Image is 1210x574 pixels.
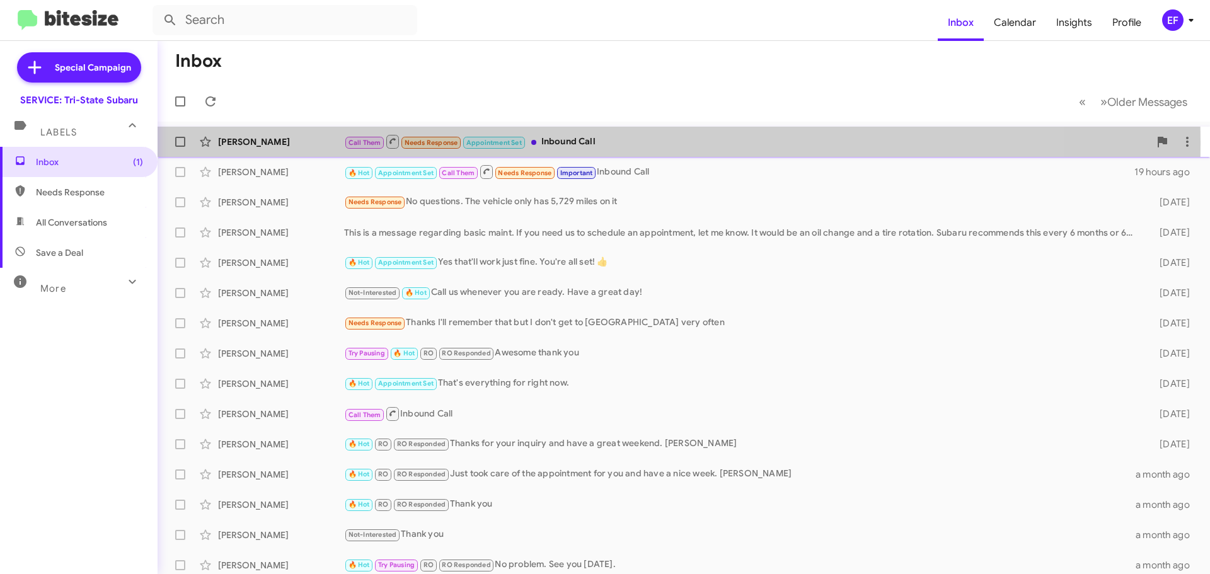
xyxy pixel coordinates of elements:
span: Not-Interested [349,289,397,297]
span: « [1079,94,1086,110]
span: Appointment Set [378,379,434,387]
span: Appointment Set [378,169,434,177]
div: [PERSON_NAME] [218,196,344,209]
div: [DATE] [1139,377,1200,390]
span: 🔥 Hot [405,289,427,297]
span: Try Pausing [349,349,385,357]
span: Call Them [442,169,475,177]
div: Thank you [344,497,1136,512]
div: [DATE] [1139,226,1200,239]
div: [DATE] [1139,438,1200,451]
div: [PERSON_NAME] [218,438,344,451]
span: RO Responded [397,470,446,478]
span: Call Them [349,411,381,419]
div: a month ago [1136,468,1200,481]
div: This is a message regarding basic maint. If you need us to schedule an appointment, let me know. ... [344,226,1139,239]
div: Inbound Call [344,164,1134,180]
div: [PERSON_NAME] [218,498,344,511]
span: Appointment Set [378,258,434,267]
div: Awesome thank you [344,346,1139,360]
span: RO [378,500,388,508]
input: Search [153,5,417,35]
div: [DATE] [1139,256,1200,269]
span: RO [423,561,434,569]
span: 🔥 Hot [393,349,415,357]
span: Important [560,169,593,177]
div: EF [1162,9,1184,31]
div: Inbound Call [344,406,1139,422]
span: 🔥 Hot [349,440,370,448]
span: RO Responded [442,349,490,357]
div: [PERSON_NAME] [218,317,344,330]
div: a month ago [1136,559,1200,571]
span: » [1100,94,1107,110]
span: Older Messages [1107,95,1187,109]
span: 🔥 Hot [349,470,370,478]
div: [PERSON_NAME] [218,468,344,481]
div: [PERSON_NAME] [218,377,344,390]
span: Needs Response [349,319,402,327]
span: Try Pausing [378,561,415,569]
a: Inbox [938,4,984,41]
span: 🔥 Hot [349,500,370,508]
div: [PERSON_NAME] [218,287,344,299]
span: Needs Response [36,186,143,198]
div: Just took care of the appointment for you and have a nice week. [PERSON_NAME] [344,467,1136,481]
nav: Page navigation example [1072,89,1195,115]
button: Previous [1071,89,1093,115]
span: Needs Response [349,198,402,206]
div: [PERSON_NAME] [218,559,344,571]
a: Special Campaign [17,52,141,83]
div: Thank you [344,527,1136,542]
span: RO Responded [397,440,446,448]
span: Save a Deal [36,246,83,259]
div: a month ago [1136,498,1200,511]
span: RO Responded [397,500,446,508]
div: SERVICE: Tri-State Subaru [20,94,138,106]
div: [PERSON_NAME] [218,347,344,360]
h1: Inbox [175,51,222,71]
div: [PERSON_NAME] [218,166,344,178]
div: [DATE] [1139,317,1200,330]
div: [PERSON_NAME] [218,135,344,148]
div: [DATE] [1139,347,1200,360]
span: RO [378,470,388,478]
span: Special Campaign [55,61,131,74]
span: Needs Response [405,139,458,147]
div: No problem. See you [DATE]. [344,558,1136,572]
span: Not-Interested [349,531,397,539]
div: [PERSON_NAME] [218,256,344,269]
span: 🔥 Hot [349,561,370,569]
div: Inbound Call [344,134,1149,149]
div: [PERSON_NAME] [218,408,344,420]
div: Thanks for your inquiry and have a great weekend. [PERSON_NAME] [344,437,1139,451]
span: All Conversations [36,216,107,229]
span: RO [423,349,434,357]
div: Thanks I'll remember that but I don't get to [GEOGRAPHIC_DATA] very often [344,316,1139,330]
a: Profile [1102,4,1151,41]
a: Calendar [984,4,1046,41]
span: Needs Response [498,169,551,177]
span: RO Responded [442,561,490,569]
span: (1) [133,156,143,168]
div: a month ago [1136,529,1200,541]
button: Next [1093,89,1195,115]
button: EF [1151,9,1196,31]
a: Insights [1046,4,1102,41]
div: Yes that'll work just fine. You're all set! 👍 [344,255,1139,270]
div: [DATE] [1139,408,1200,420]
span: 🔥 Hot [349,258,370,267]
div: Call us whenever you are ready. Have a great day! [344,285,1139,300]
div: [DATE] [1139,196,1200,209]
span: 🔥 Hot [349,169,370,177]
div: 19 hours ago [1134,166,1200,178]
div: No questions. The vehicle only has 5,729 miles on it [344,195,1139,209]
span: 🔥 Hot [349,379,370,387]
span: Inbox [36,156,143,168]
div: [PERSON_NAME] [218,529,344,541]
div: [DATE] [1139,287,1200,299]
